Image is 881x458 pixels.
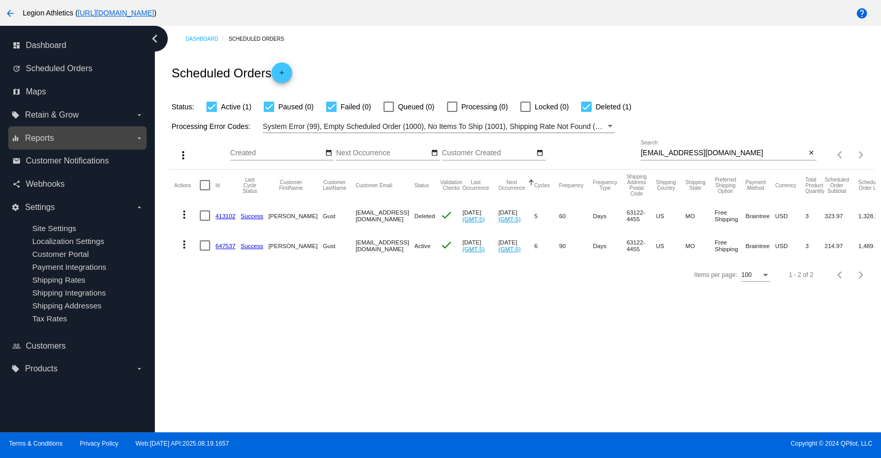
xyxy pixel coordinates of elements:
mat-cell: US [656,201,685,231]
mat-header-cell: Validation Checks [440,170,462,201]
button: Change sorting for LastOccurrenceUtc [462,179,489,191]
a: Shipping Addresses [32,301,101,310]
mat-cell: 90 [559,231,592,260]
i: arrow_drop_down [135,365,143,373]
button: Change sorting for CustomerEmail [356,182,392,188]
mat-cell: 5 [534,201,559,231]
button: Change sorting for ShippingPostcode [627,174,647,197]
span: Site Settings [32,224,76,233]
span: Processing Error Codes: [171,122,250,130]
i: email [12,157,21,165]
mat-cell: 3 [805,231,824,260]
a: email Customer Notifications [12,153,143,169]
button: Change sorting for CurrencyIso [775,182,796,188]
mat-icon: help [856,7,868,20]
a: Tax Rates [32,314,67,323]
i: settings [11,203,20,211]
a: share Webhooks [12,176,143,192]
a: people_outline Customers [12,338,143,354]
button: Change sorting for Id [215,182,219,188]
span: Webhooks [26,179,65,189]
mat-cell: 63122-4455 [627,201,656,231]
span: Legion Athletics ( ) [23,9,156,17]
a: dashboard Dashboard [12,37,143,54]
span: Products [25,364,57,373]
mat-cell: [EMAIL_ADDRESS][DOMAIN_NAME] [356,201,414,231]
mat-icon: date_range [536,149,543,157]
mat-cell: MO [685,201,715,231]
mat-icon: close [807,149,814,157]
button: Change sorting for Cycles [534,182,550,188]
span: Failed (0) [341,101,371,113]
a: Privacy Policy [80,440,119,447]
span: Dashboard [26,41,66,50]
mat-cell: [EMAIL_ADDRESS][DOMAIN_NAME] [356,231,414,260]
a: [URL][DOMAIN_NAME] [78,9,154,17]
mat-cell: 6 [534,231,559,260]
span: Maps [26,87,46,96]
i: arrow_drop_down [135,203,143,211]
mat-cell: Free Shipping [714,201,745,231]
mat-cell: 3 [805,201,824,231]
i: arrow_drop_down [135,111,143,119]
i: equalizer [11,134,20,142]
input: Next Occurrence [336,149,429,157]
mat-cell: USD [775,201,806,231]
a: (GMT-5) [462,246,485,252]
mat-cell: Days [592,231,626,260]
mat-icon: more_vert [178,238,190,251]
span: Copyright © 2024 QPilot, LLC [450,440,872,447]
i: local_offer [11,365,20,373]
button: Change sorting for PaymentMethod.Type [745,179,765,191]
mat-cell: Free Shipping [714,231,745,260]
button: Change sorting for LastProcessingCycleId [241,177,259,194]
mat-cell: [DATE] [462,231,499,260]
span: Retain & Grow [25,110,78,120]
span: Reports [25,134,54,143]
input: Customer Created [442,149,535,157]
span: Settings [25,203,55,212]
a: Customer Portal [32,250,89,258]
mat-cell: US [656,231,685,260]
button: Change sorting for CustomerFirstName [268,179,313,191]
span: Locked (0) [535,101,569,113]
mat-cell: Gust [323,231,356,260]
a: 647537 [215,242,235,249]
a: Web:[DATE] API:2025.08.19.1657 [136,440,229,447]
button: Change sorting for NextOccurrenceUtc [498,179,525,191]
span: 100 [741,271,751,279]
i: map [12,88,21,96]
span: Active [414,242,431,249]
mat-icon: check [440,209,453,221]
i: update [12,64,21,73]
mat-cell: [DATE] [462,201,499,231]
button: Change sorting for FrequencyType [592,179,617,191]
button: Change sorting for CustomerLastName [323,179,346,191]
mat-cell: MO [685,231,715,260]
mat-cell: Gust [323,201,356,231]
mat-cell: [DATE] [498,201,534,231]
button: Previous page [830,144,851,165]
button: Change sorting for Subtotal [824,177,848,194]
button: Change sorting for Status [414,182,429,188]
span: Deleted [414,212,435,219]
mat-cell: USD [775,231,806,260]
a: map Maps [12,84,143,100]
button: Change sorting for PreferredShippingOption [714,177,736,194]
i: dashboard [12,41,21,50]
button: Previous page [830,265,851,285]
mat-select: Items per page: [741,272,770,279]
mat-icon: more_vert [177,149,189,161]
a: Shipping Integrations [32,288,106,297]
span: Localization Settings [32,237,104,246]
i: arrow_drop_down [135,134,143,142]
mat-icon: more_vert [178,208,190,221]
span: Payment Integrations [32,263,106,271]
i: people_outline [12,342,21,350]
a: (GMT-5) [498,216,520,222]
button: Next page [851,265,871,285]
a: (GMT-5) [462,216,485,222]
